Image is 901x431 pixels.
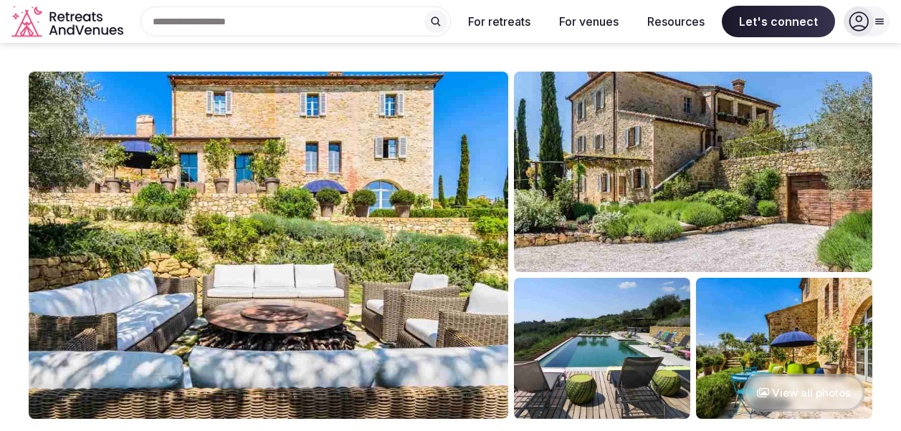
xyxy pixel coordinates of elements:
[514,72,872,272] img: Venue gallery photo
[743,374,865,412] button: View all photos
[11,6,126,38] a: Visit the homepage
[722,6,835,37] span: Let's connect
[29,72,508,419] img: Venue cover photo
[636,6,716,37] button: Resources
[548,6,630,37] button: For venues
[514,278,690,419] img: Venue gallery photo
[696,278,872,419] img: Venue gallery photo
[457,6,542,37] button: For retreats
[11,6,126,38] svg: Retreats and Venues company logo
